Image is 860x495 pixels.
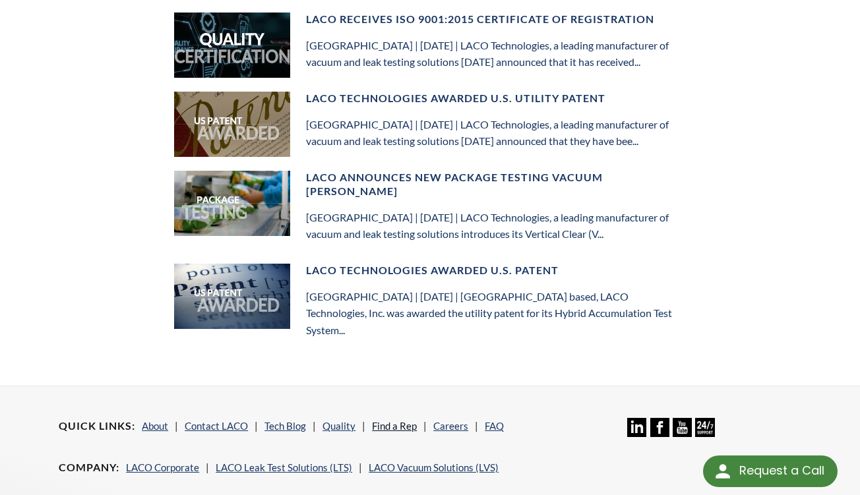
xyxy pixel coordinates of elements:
[306,288,686,339] p: [GEOGRAPHIC_DATA] | [DATE] | [GEOGRAPHIC_DATA] based, LACO Technologies, Inc. was awarded the uti...
[369,461,499,473] a: LACO Vacuum Solutions (LVS)
[306,209,686,243] p: [GEOGRAPHIC_DATA] | [DATE] | LACO Technologies, a leading manufacturer of vacuum and leak testing...
[185,420,248,432] a: Contact LACO
[306,116,686,150] p: [GEOGRAPHIC_DATA] | [DATE] | LACO Technologies, a leading manufacturer of vacuum and leak testing...
[166,92,694,105] a: LACO Technologies awarded U.S. Utility Patent [GEOGRAPHIC_DATA] | [DATE] | LACO Technologies, a l...
[174,13,290,78] img: LACO Receives ISO 9001:2015 Certificate of Registration
[174,171,290,236] img: LACO Announces New Package Testing Vacuum Chambers
[126,461,199,473] a: LACO Corporate
[216,461,352,473] a: LACO Leak Test Solutions (LTS)
[695,418,714,437] img: 24/7 Support Icon
[712,461,733,482] img: round button
[306,264,686,277] h4: LACO Technologies awarded U.S. Patent
[322,420,355,432] a: Quality
[166,264,694,277] a: LACO Technologies awarded U.S. Patent [GEOGRAPHIC_DATA] | [DATE] | [GEOGRAPHIC_DATA] based, LACO ...
[695,427,714,439] a: 24/7 Support
[306,13,686,26] h4: LACO Receives ISO 9001:2015 Certificate of Registration
[166,171,694,184] a: LACO Announces New Package Testing Vacuum [PERSON_NAME] [GEOGRAPHIC_DATA] | [DATE] | LACO Technol...
[174,264,290,329] img: LACO Technologies awarded U.S. Patent
[174,92,290,157] img: LACO Technologies awarded U.S. Utility Patent
[485,420,504,432] a: FAQ
[433,420,468,432] a: Careers
[703,455,838,487] div: Request a Call
[166,13,694,26] a: LACO Receives ISO 9001:2015 Certificate of Registration [GEOGRAPHIC_DATA] | [DATE] | LACO Technol...
[739,455,824,486] div: Request a Call
[142,420,168,432] a: About
[372,420,417,432] a: Find a Rep
[59,419,135,433] h4: Quick Links
[306,37,686,71] p: [GEOGRAPHIC_DATA] | [DATE] | LACO Technologies, a leading manufacturer of vacuum and leak testing...
[59,461,119,475] h4: Company
[306,92,686,105] h4: LACO Technologies awarded U.S. Utility Patent
[264,420,306,432] a: Tech Blog
[306,171,686,198] h4: LACO Announces New Package Testing Vacuum [PERSON_NAME]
